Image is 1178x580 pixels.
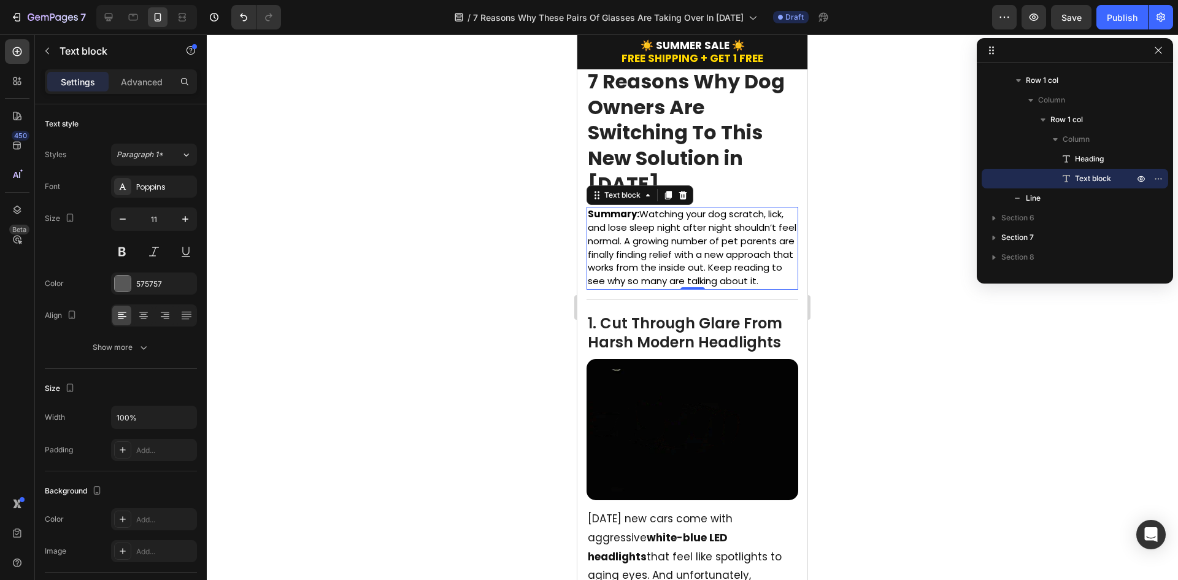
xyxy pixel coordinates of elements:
[45,118,79,130] div: Text style
[45,336,197,358] button: Show more
[45,483,104,500] div: Background
[785,12,804,23] span: Draft
[231,5,281,29] div: Undo/Redo
[80,10,86,25] p: 7
[1001,251,1034,263] span: Section 8
[93,341,150,354] div: Show more
[12,131,29,141] div: 450
[45,514,64,525] div: Color
[45,546,66,557] div: Image
[45,149,66,160] div: Styles
[1075,153,1104,165] span: Heading
[1050,114,1083,126] span: Row 1 col
[45,307,79,324] div: Align
[1001,212,1034,224] span: Section 6
[111,144,197,166] button: Paragraph 1*
[136,546,194,557] div: Add...
[1026,192,1041,204] span: Line
[117,149,163,160] span: Paragraph 1*
[61,75,95,88] p: Settings
[1051,5,1091,29] button: Save
[136,279,194,290] div: 575757
[45,211,77,227] div: Size
[45,412,65,423] div: Width
[112,406,196,428] input: Auto
[1075,172,1111,185] span: Text block
[1136,520,1166,549] div: Open Intercom Messenger
[1061,12,1082,23] span: Save
[5,5,91,29] button: 7
[1107,11,1138,24] div: Publish
[45,444,73,455] div: Padding
[468,11,471,24] span: /
[1096,5,1148,29] button: Publish
[1063,133,1090,145] span: Column
[1038,94,1065,106] span: Column
[1001,231,1034,244] span: Section 7
[136,514,194,525] div: Add...
[473,11,744,24] span: 7 Reasons Why These Pairs Of Glasses Are Taking Over In [DATE]
[60,44,164,58] p: Text block
[121,75,163,88] p: Advanced
[45,181,60,192] div: Font
[577,34,807,580] iframe: Design area
[45,381,77,397] div: Size
[45,278,64,289] div: Color
[1026,74,1058,87] span: Row 1 col
[136,182,194,193] div: Poppins
[9,225,29,234] div: Beta
[136,445,194,456] div: Add...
